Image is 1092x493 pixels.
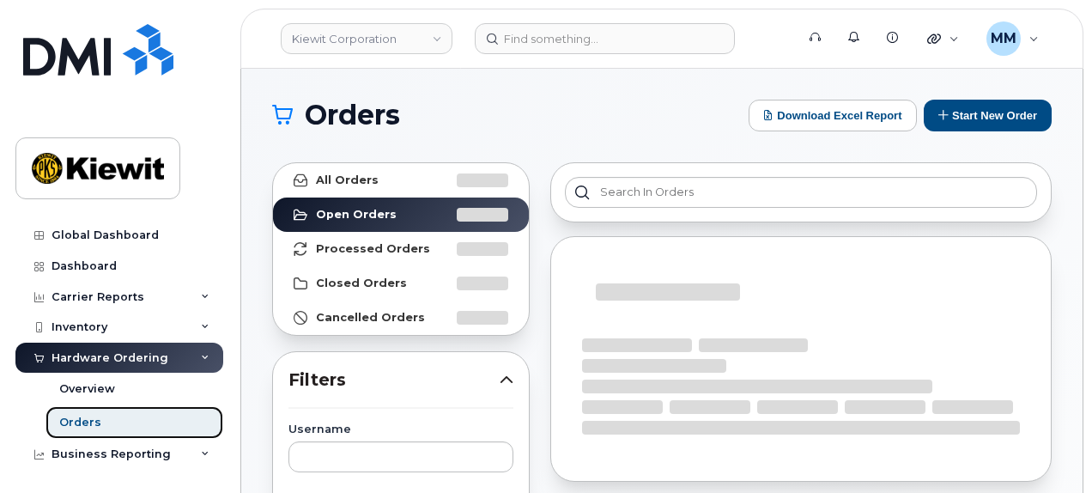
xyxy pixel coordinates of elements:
[565,177,1037,208] input: Search in orders
[273,163,529,198] a: All Orders
[305,102,400,128] span: Orders
[749,100,917,131] button: Download Excel Report
[316,311,425,325] strong: Cancelled Orders
[316,173,379,187] strong: All Orders
[273,266,529,301] a: Closed Orders
[273,198,529,232] a: Open Orders
[924,100,1052,131] button: Start New Order
[288,424,513,435] label: Username
[288,368,500,393] span: Filters
[316,242,430,256] strong: Processed Orders
[1017,418,1079,480] iframe: Messenger Launcher
[316,277,407,290] strong: Closed Orders
[273,301,529,335] a: Cancelled Orders
[273,232,529,266] a: Processed Orders
[316,208,397,222] strong: Open Orders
